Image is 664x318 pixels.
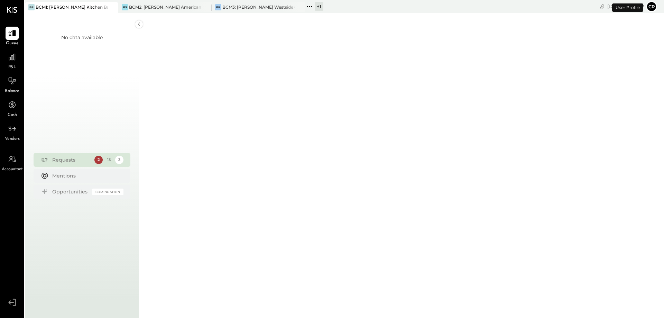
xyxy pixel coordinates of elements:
[0,74,24,94] a: Balance
[8,64,16,71] span: P&L
[129,4,201,10] div: BCM2: [PERSON_NAME] American Cooking
[94,156,103,164] div: 2
[115,156,123,164] div: 3
[61,34,103,41] div: No data available
[599,3,606,10] div: copy link
[0,27,24,47] a: Queue
[8,112,17,118] span: Cash
[222,4,295,10] div: BCM3: [PERSON_NAME] Westside Grill
[122,4,128,10] div: BS
[36,4,108,10] div: BCM1: [PERSON_NAME] Kitchen Bar Market
[52,188,89,195] div: Opportunities
[646,1,657,12] button: cr
[6,40,19,47] span: Queue
[52,156,91,163] div: Requests
[5,136,20,142] span: Vendors
[315,2,323,11] div: + 1
[0,51,24,71] a: P&L
[612,3,643,12] div: User Profile
[105,156,113,164] div: 13
[0,153,24,173] a: Accountant
[0,98,24,118] a: Cash
[28,4,35,10] div: BR
[52,172,120,179] div: Mentions
[0,122,24,142] a: Vendors
[5,88,19,94] span: Balance
[215,4,221,10] div: BR
[607,3,644,10] div: [DATE]
[92,189,123,195] div: Coming Soon
[2,166,23,173] span: Accountant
